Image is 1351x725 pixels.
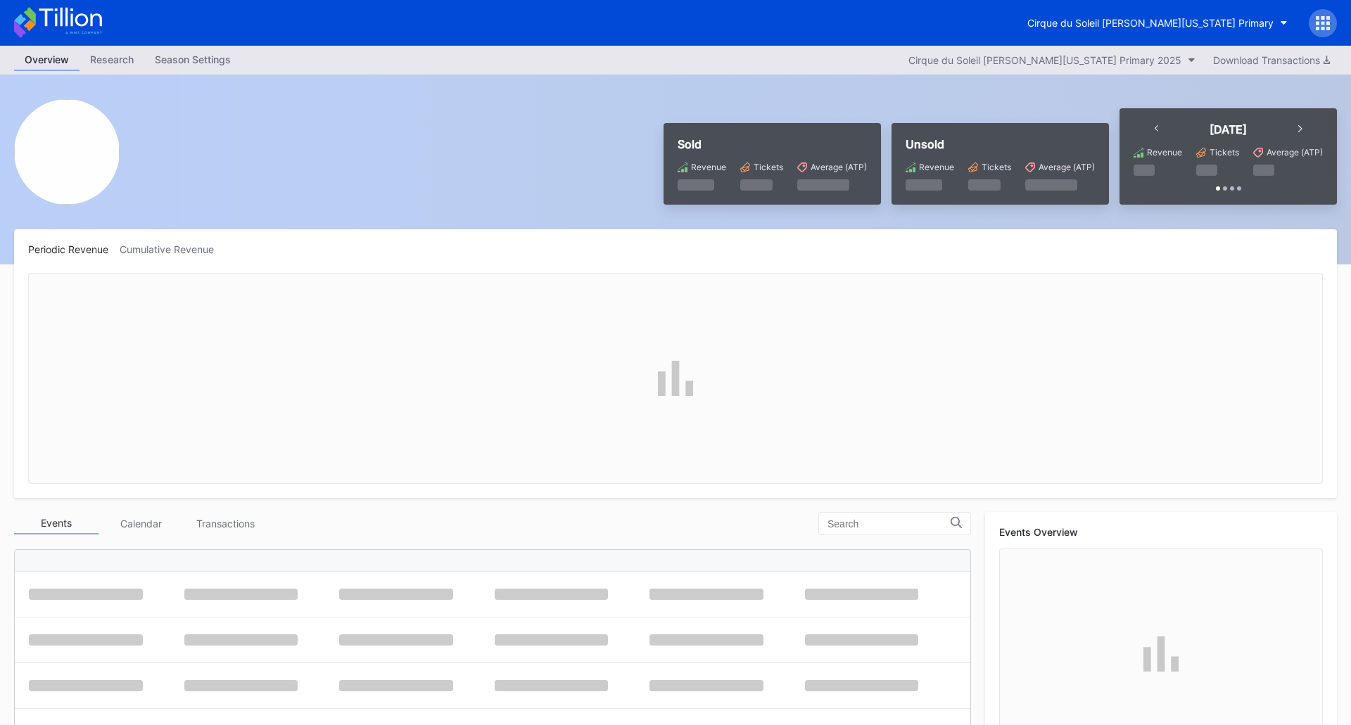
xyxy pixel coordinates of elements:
a: Research [80,49,144,71]
div: Cirque du Soleil [PERSON_NAME][US_STATE] Primary [1027,17,1274,29]
div: Cumulative Revenue [120,243,225,255]
div: Periodic Revenue [28,243,120,255]
button: Cirque du Soleil [PERSON_NAME][US_STATE] Primary [1017,10,1298,36]
div: Sold [678,137,867,151]
div: Tickets [754,162,783,172]
div: Revenue [919,162,954,172]
div: Research [80,49,144,70]
div: Cirque du Soleil [PERSON_NAME][US_STATE] Primary 2025 [908,54,1181,66]
div: Events [14,513,99,534]
div: Revenue [1147,147,1182,158]
div: Average (ATP) [811,162,867,172]
input: Search [827,518,951,530]
a: Season Settings [144,49,241,71]
div: [DATE] [1210,122,1247,136]
button: Download Transactions [1206,51,1337,70]
div: Average (ATP) [1267,147,1323,158]
div: Tickets [982,162,1011,172]
div: Calendar [99,513,183,534]
div: Transactions [183,513,267,534]
div: Season Settings [144,49,241,70]
div: Revenue [691,162,726,172]
div: Events Overview [999,526,1323,538]
div: Average (ATP) [1039,162,1095,172]
div: Tickets [1210,147,1239,158]
button: Cirque du Soleil [PERSON_NAME][US_STATE] Primary 2025 [901,51,1203,70]
div: Unsold [906,137,1095,151]
div: Download Transactions [1213,54,1330,66]
a: Overview [14,49,80,71]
